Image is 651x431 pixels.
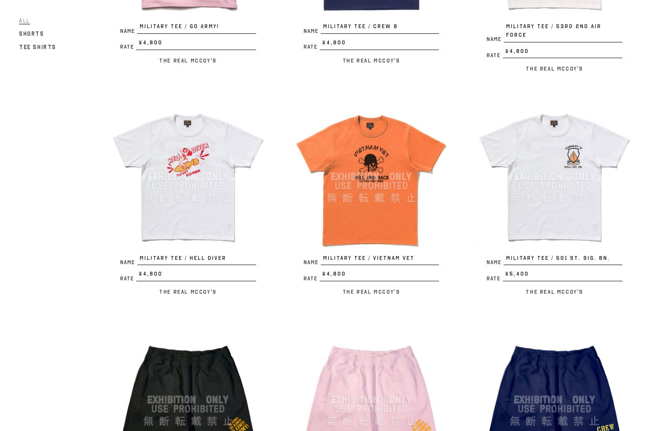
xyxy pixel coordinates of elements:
[321,23,439,34] span: MILITARY TEE / CREW 8
[477,287,632,298] p: The Real McCoy's
[19,29,44,40] a: Shorts
[320,39,439,51] span: ¥4,800
[304,277,320,282] span: Rate
[120,260,137,266] span: Name
[294,287,449,298] p: The Real McCoy's
[19,15,30,27] a: All
[503,48,622,59] span: ¥4,800
[294,55,449,67] p: The Real McCoy's
[136,39,256,51] span: ¥4,800
[120,277,136,282] span: Rate
[487,277,503,282] span: Rate
[304,29,321,34] span: Name
[504,23,622,42] span: MILITARY TEE / 53rd 2nd AIR FORCE
[304,260,321,266] span: Name
[137,23,256,34] span: MILITARY TEE / GO ARMY!
[487,53,503,59] span: Rate
[321,255,439,266] span: MILITARY TEE / VIETNAM VET
[487,37,504,42] span: Name
[136,270,256,282] span: ¥4,800
[111,55,265,67] p: The Real McCoy's
[477,100,632,298] a: MILITARY TEE / 501 st. SIG. BN. NameMILITARY TEE / 501 st. SIG. BN. Rate¥5,400 The Real McCoy's
[487,260,504,266] span: Name
[304,45,320,50] span: Rate
[19,42,56,53] a: Tee Shirts
[19,31,44,38] span: Shorts
[19,44,56,51] span: Tee Shirts
[120,45,136,50] span: Rate
[477,63,632,75] p: The Real McCoy's
[120,29,137,34] span: Name
[19,18,30,25] span: All
[503,270,622,282] span: ¥5,400
[111,287,265,298] p: The Real McCoy's
[111,100,265,298] a: MILITARY TEE / HELL DIVER NameMILITARY TEE / HELL DIVER Rate¥4,800 The Real McCoy's
[320,270,439,282] span: ¥4,800
[504,255,622,266] span: MILITARY TEE / 501 st. SIG. BN.
[137,255,256,266] span: MILITARY TEE / HELL DIVER
[294,100,449,298] a: MILITARY TEE / VIETNAM VET NameMILITARY TEE / VIETNAM VET Rate¥4,800 The Real McCoy's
